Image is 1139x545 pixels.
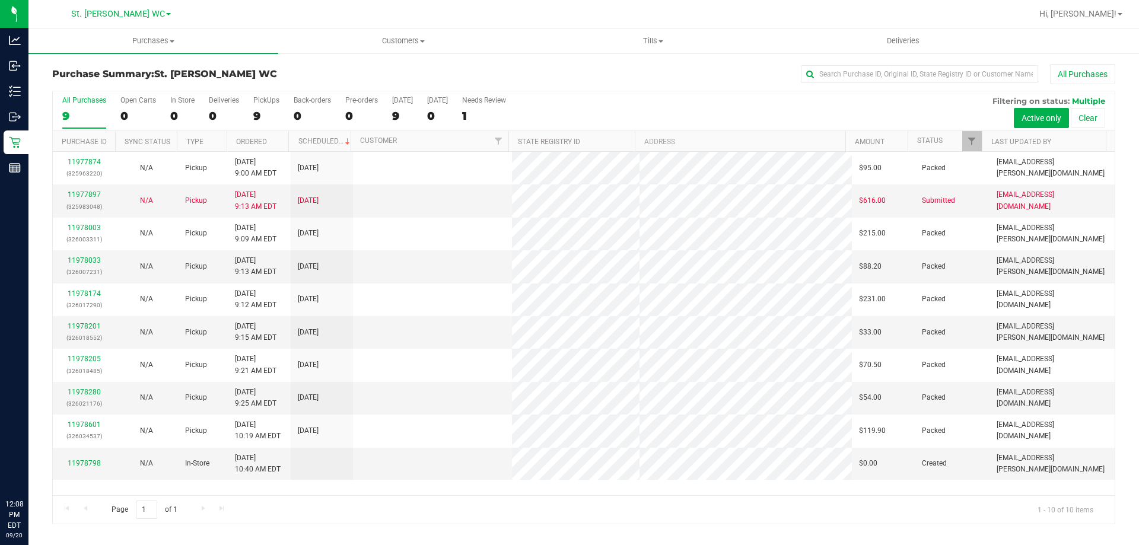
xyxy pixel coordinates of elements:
span: Not Applicable [140,164,153,172]
button: N/A [140,425,153,436]
div: 0 [209,109,239,123]
button: N/A [140,294,153,305]
span: Pickup [185,392,207,403]
a: Customer [360,136,397,145]
input: Search Purchase ID, Original ID, State Registry ID or Customer Name... [801,65,1038,83]
div: 0 [345,109,378,123]
button: N/A [140,359,153,371]
a: Sync Status [125,138,170,146]
span: Pickup [185,261,207,272]
div: Pre-orders [345,96,378,104]
span: $0.00 [859,458,877,469]
span: $54.00 [859,392,882,403]
span: [EMAIL_ADDRESS][DOMAIN_NAME] [997,419,1108,442]
a: Filter [489,131,508,151]
a: Customers [278,28,528,53]
a: Scheduled [298,137,352,145]
span: [DATE] 10:19 AM EDT [235,419,281,442]
span: Pickup [185,162,207,174]
span: St. [PERSON_NAME] WC [71,9,165,19]
p: (326007231) [60,266,108,278]
a: Filter [962,131,982,151]
span: Multiple [1072,96,1105,106]
a: 11978798 [68,459,101,467]
inline-svg: Outbound [9,111,21,123]
a: 11978003 [68,224,101,232]
span: [EMAIL_ADDRESS][PERSON_NAME][DOMAIN_NAME] [997,255,1108,278]
div: PickUps [253,96,279,104]
span: [DATE] 9:21 AM EDT [235,353,276,376]
span: Not Applicable [140,196,153,205]
div: In Store [170,96,195,104]
a: 11978033 [68,256,101,264]
p: (326018552) [60,332,108,343]
a: Purchase ID [62,138,107,146]
div: [DATE] [392,96,413,104]
p: (325983048) [60,201,108,212]
span: Not Applicable [140,426,153,435]
a: 11978205 [68,355,101,363]
button: N/A [140,392,153,403]
a: Status [917,136,943,145]
span: Page of 1 [101,501,187,519]
button: N/A [140,195,153,206]
a: 11977874 [68,158,101,166]
inline-svg: Reports [9,162,21,174]
span: Pickup [185,425,207,436]
span: Purchases [28,36,278,46]
th: Address [635,131,845,152]
span: Submitted [922,195,955,206]
a: 11978174 [68,289,101,298]
span: $88.20 [859,261,882,272]
span: [EMAIL_ADDRESS][PERSON_NAME][DOMAIN_NAME] [997,157,1108,179]
span: [DATE] [298,228,319,239]
span: Packed [922,425,946,436]
span: Filtering on status: [992,96,1070,106]
a: 11978601 [68,420,101,429]
span: [DATE] [298,359,319,371]
p: (326018485) [60,365,108,377]
span: Packed [922,327,946,338]
div: Open Carts [120,96,156,104]
button: All Purchases [1050,64,1115,84]
span: [DATE] 9:15 AM EDT [235,321,276,343]
div: 0 [427,109,448,123]
span: 1 - 10 of 10 items [1028,501,1103,518]
h3: Purchase Summary: [52,69,406,79]
span: $119.90 [859,425,886,436]
span: [EMAIL_ADDRESS][DOMAIN_NAME] [997,189,1108,212]
a: Deliveries [778,28,1028,53]
span: Pickup [185,359,207,371]
span: Packed [922,392,946,403]
inline-svg: Inventory [9,85,21,97]
span: [DATE] [298,195,319,206]
span: Not Applicable [140,295,153,303]
span: Not Applicable [140,229,153,237]
a: 11978280 [68,388,101,396]
span: [DATE] [298,425,319,436]
span: [DATE] [298,294,319,305]
span: [EMAIL_ADDRESS][PERSON_NAME][DOMAIN_NAME] [997,452,1108,475]
span: Customers [279,36,527,46]
span: Not Applicable [140,328,153,336]
span: Deliveries [871,36,936,46]
span: $95.00 [859,162,882,174]
div: 9 [253,109,279,123]
inline-svg: Retail [9,136,21,148]
div: Back-orders [294,96,331,104]
span: Packed [922,294,946,305]
p: (326021176) [60,398,108,409]
span: Pickup [185,327,207,338]
span: Created [922,458,947,469]
span: $231.00 [859,294,886,305]
div: All Purchases [62,96,106,104]
span: Pickup [185,294,207,305]
button: N/A [140,228,153,239]
span: [DATE] [298,392,319,403]
a: 11978201 [68,322,101,330]
span: $33.00 [859,327,882,338]
button: N/A [140,162,153,174]
div: Deliveries [209,96,239,104]
span: [DATE] 9:13 AM EDT [235,189,276,212]
div: 9 [392,109,413,123]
